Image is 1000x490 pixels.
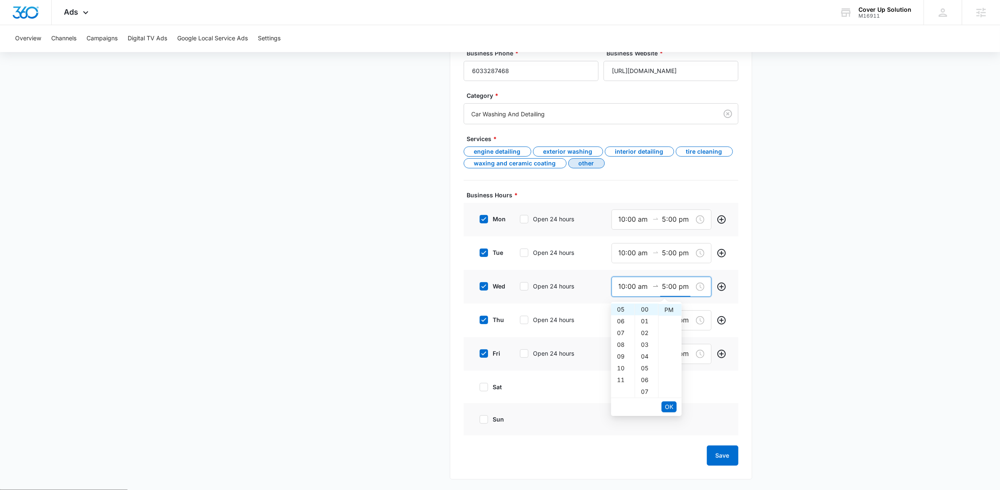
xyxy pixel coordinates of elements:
[635,315,658,327] div: 01
[652,215,659,222] span: swap-right
[611,339,635,351] div: 08
[514,215,594,223] label: Open 24 hours
[64,8,79,16] span: Ads
[467,49,602,58] label: Business Phone
[51,25,76,52] button: Channels
[177,25,248,52] button: Google Local Service Ads
[662,214,693,225] input: Closed
[568,158,605,168] div: Other
[858,6,911,13] div: account name
[635,351,658,362] div: 04
[611,315,635,327] div: 06
[13,22,20,29] img: website_grey.svg
[611,351,635,362] div: 09
[721,107,735,121] button: Clear
[514,248,594,257] label: Open 24 hours
[715,213,728,226] button: Add
[635,362,658,374] div: 05
[467,191,742,199] label: Business Hours
[607,49,742,58] label: Business Website
[467,134,742,143] label: Services
[652,215,659,222] span: to
[93,50,142,55] div: Keywords by Traffic
[661,401,677,412] button: OK
[635,327,658,339] div: 02
[13,13,20,20] img: logo_orange.svg
[474,349,507,358] label: fri
[464,158,567,168] div: Waxing and Ceramic Coating
[662,248,693,258] input: Closed
[676,147,733,157] div: Tire Cleaning
[652,249,659,256] span: swap-right
[652,283,659,289] span: swap-right
[23,49,29,55] img: tab_domain_overview_orange.svg
[858,13,911,19] div: account id
[715,347,728,361] button: Add
[464,147,531,157] div: Engine Detailing
[715,280,728,293] button: Add
[128,25,167,52] button: Digital TV Ads
[474,315,507,324] label: thu
[611,304,635,315] div: 05
[659,304,682,316] div: PM
[619,248,649,258] input: Open
[474,415,507,424] label: sun
[652,249,659,256] span: to
[24,13,41,20] div: v 4.0.25
[635,304,658,315] div: 00
[665,402,673,411] span: OK
[715,246,728,260] button: Add
[258,25,281,52] button: Settings
[635,339,658,351] div: 03
[611,327,635,339] div: 07
[474,383,507,391] label: sat
[715,314,728,327] button: Add
[662,281,693,292] input: Closed
[514,349,594,358] label: Open 24 hours
[22,22,92,29] div: Domain: [DOMAIN_NAME]
[15,25,41,52] button: Overview
[635,374,658,386] div: 06
[467,91,742,100] label: Category
[604,61,738,81] input: URL
[619,214,649,225] input: Open
[84,49,90,55] img: tab_keywords_by_traffic_grey.svg
[464,61,598,81] input: Business Phone
[87,25,118,52] button: Campaigns
[605,147,674,157] div: Interior Detailing
[474,248,507,257] label: tue
[652,283,659,289] span: to
[611,362,635,374] div: 10
[635,386,658,398] div: 07
[32,50,75,55] div: Domain Overview
[474,215,507,223] label: mon
[619,281,649,292] input: Open
[514,315,594,324] label: Open 24 hours
[514,282,594,291] label: Open 24 hours
[611,374,635,386] div: 11
[533,147,603,157] div: Exterior Washing
[707,445,738,466] button: Save
[474,282,507,291] label: wed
